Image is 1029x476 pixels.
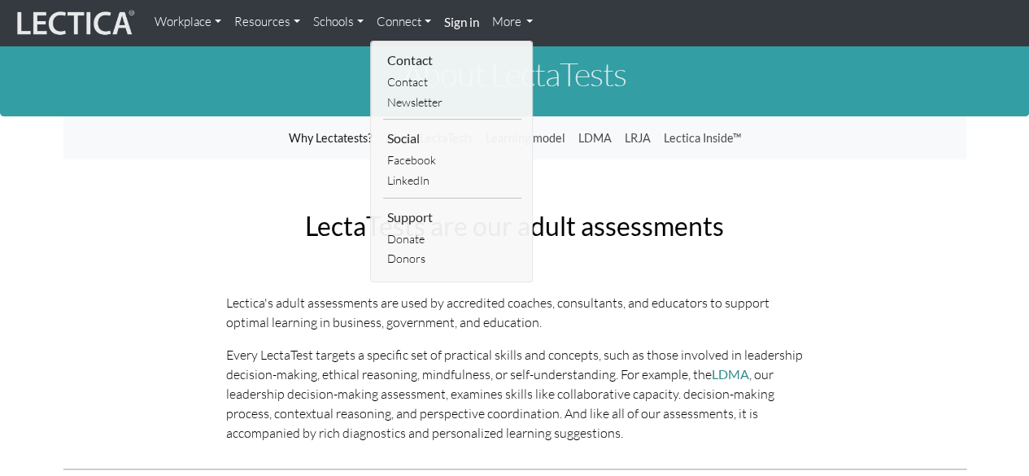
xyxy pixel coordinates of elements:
[712,366,749,382] a: LDMA
[226,212,804,240] h2: LectaTests are our adult assessments
[383,72,521,93] a: Contact
[657,123,748,154] a: Lectica Inside™
[383,229,521,250] a: Donate
[226,293,804,332] p: Lectica's adult assessments are used by accredited coaches, consultants, and educators to support...
[383,93,521,113] a: Newsletter
[282,123,379,154] a: Why Lectatests?
[383,126,521,151] li: Social
[383,205,521,229] li: Support
[383,171,521,191] a: LinkedIn
[438,7,486,39] a: Sign in
[383,48,521,72] li: Contact
[226,345,804,443] p: Every LectaTest targets a specific set of practical skills and concepts, such as those involved i...
[572,123,618,154] a: LDMA
[63,56,966,92] h1: About LectaTests
[148,7,228,38] a: Workplace
[383,249,521,269] a: Donors
[370,7,438,38] a: Connect
[486,7,540,38] a: More
[444,15,479,29] strong: Sign in
[618,123,657,154] a: LRJA
[13,7,135,38] img: lecticalive
[383,151,521,171] a: Facebook
[228,7,307,38] a: Resources
[307,7,370,38] a: Schools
